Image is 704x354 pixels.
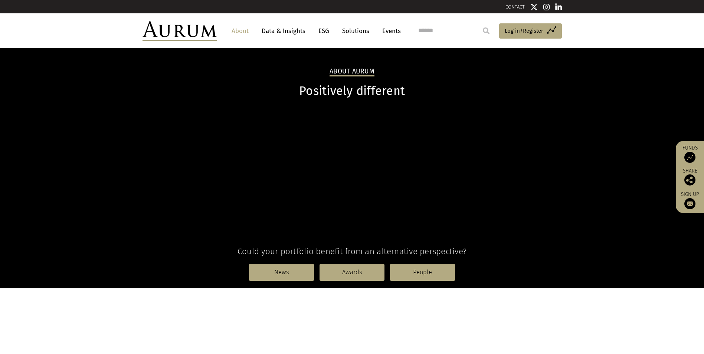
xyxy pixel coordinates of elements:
img: Share this post [684,174,695,186]
a: Events [379,24,401,38]
div: Share [680,168,700,186]
a: About [228,24,252,38]
img: Sign up to our newsletter [684,198,695,209]
input: Submit [479,23,494,38]
h1: Positively different [143,84,562,98]
img: Twitter icon [530,3,538,11]
a: Data & Insights [258,24,309,38]
a: Solutions [338,24,373,38]
h2: About Aurum [330,68,374,76]
h4: Could your portfolio benefit from an alternative perspective? [143,246,562,256]
span: Log in/Register [505,26,543,35]
img: Aurum [143,21,217,41]
a: Awards [320,264,384,281]
a: People [390,264,455,281]
a: ESG [315,24,333,38]
a: Sign up [680,191,700,209]
a: Funds [680,145,700,163]
img: Linkedin icon [555,3,562,11]
img: Access Funds [684,152,695,163]
a: CONTACT [505,4,525,10]
a: Log in/Register [499,23,562,39]
a: News [249,264,314,281]
img: Instagram icon [543,3,550,11]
